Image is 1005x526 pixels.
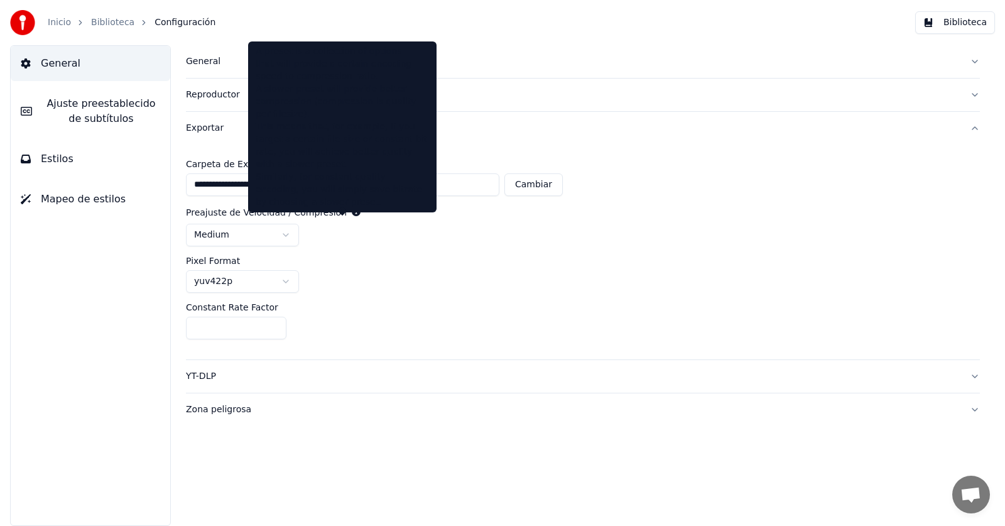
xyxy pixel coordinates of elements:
span: Ajuste preestablecido de subtítulos [42,96,160,126]
span: Estilos [41,151,73,167]
button: General [186,45,980,78]
button: YT-DLP [186,360,980,393]
nav: breadcrumb [48,16,215,29]
div: Zona peligrosa [186,403,960,416]
a: Inicio [48,16,71,29]
img: youka [10,10,35,35]
button: Biblioteca [915,11,995,34]
button: Estilos [11,141,170,177]
div: Chat abierto [952,476,990,513]
label: Pixel Format [186,256,240,265]
label: Constant Rate Factor [186,303,278,312]
div: A preset is a collection of options that will provide a certain encoding speed to compression rat... [256,45,429,209]
span: Mapeo de estilos [41,192,126,207]
div: Exportar [186,145,980,359]
span: Configuración [155,16,215,29]
button: Exportar [186,112,980,145]
button: Cambiar [504,173,563,196]
span: General [41,56,80,71]
div: Reproductor [186,89,960,101]
button: Zona peligrosa [186,393,980,426]
div: Exportar [186,122,960,134]
button: Mapeo de estilos [11,182,170,217]
label: Preajuste de Velocidad / Compresión [186,208,347,217]
a: Biblioteca [91,16,134,29]
button: Ajuste preestablecido de subtítulos [11,86,170,136]
button: Reproductor [186,79,980,111]
button: General [11,46,170,81]
div: General [186,55,960,68]
div: YT-DLP [186,370,960,383]
label: Carpeta de Exportación [186,160,563,168]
